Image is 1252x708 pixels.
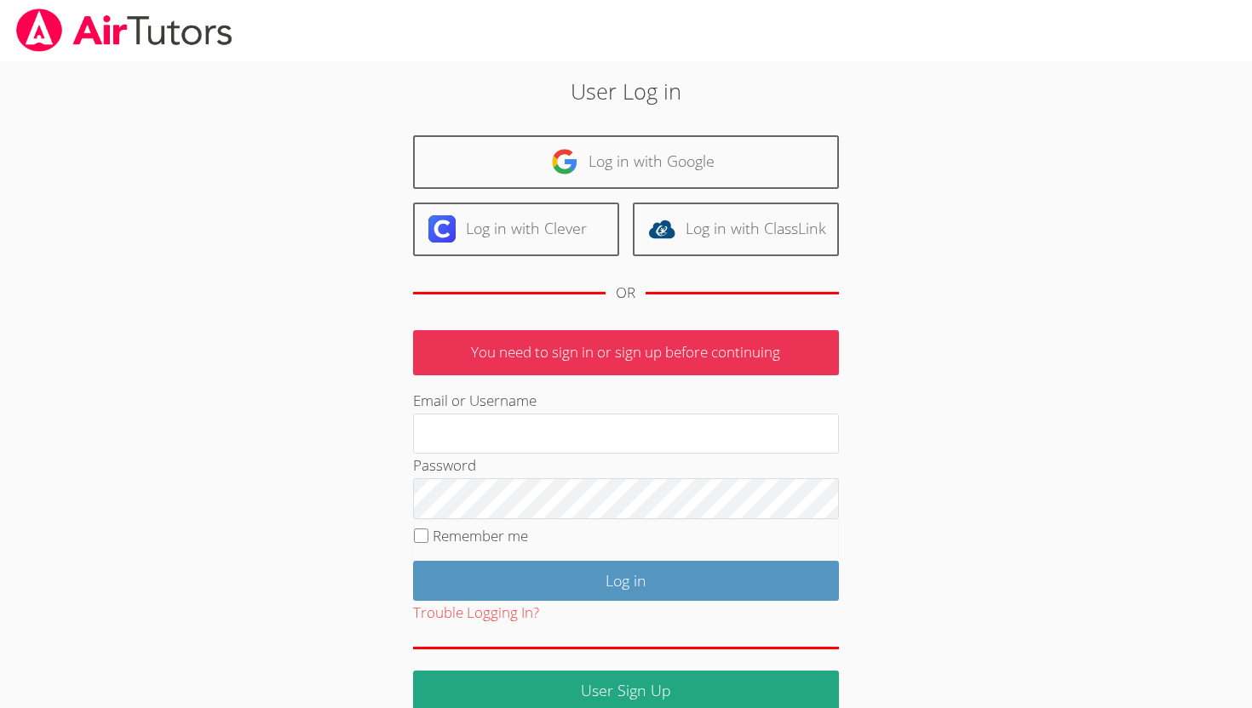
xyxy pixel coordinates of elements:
p: You need to sign in or sign up before continuing [413,330,839,375]
img: classlink-logo-d6bb404cc1216ec64c9a2012d9dc4662098be43eaf13dc465df04b49fa7ab582.svg [648,215,675,243]
label: Remember me [433,526,528,545]
div: OR [616,281,635,305]
a: Log in with ClassLink [633,203,839,256]
a: Log in with Clever [413,203,619,256]
input: Log in [413,561,839,601]
h2: User Log in [288,75,964,107]
a: Log in with Google [413,135,839,189]
label: Password [413,455,476,475]
img: airtutors_banner-c4298cdbf04f3fff15de1276eac7730deb9818008684d7c2e4769d2f7ddbe033.png [14,9,234,52]
img: clever-logo-6eab21bc6e7a338710f1a6ff85c0baf02591cd810cc4098c63d3a4b26e2feb20.svg [428,215,456,243]
button: Trouble Logging In? [413,601,539,625]
label: Email or Username [413,391,537,410]
img: google-logo-50288ca7cdecda66e5e0955fdab243c47b7ad437acaf1139b6f446037453330a.svg [551,148,578,175]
